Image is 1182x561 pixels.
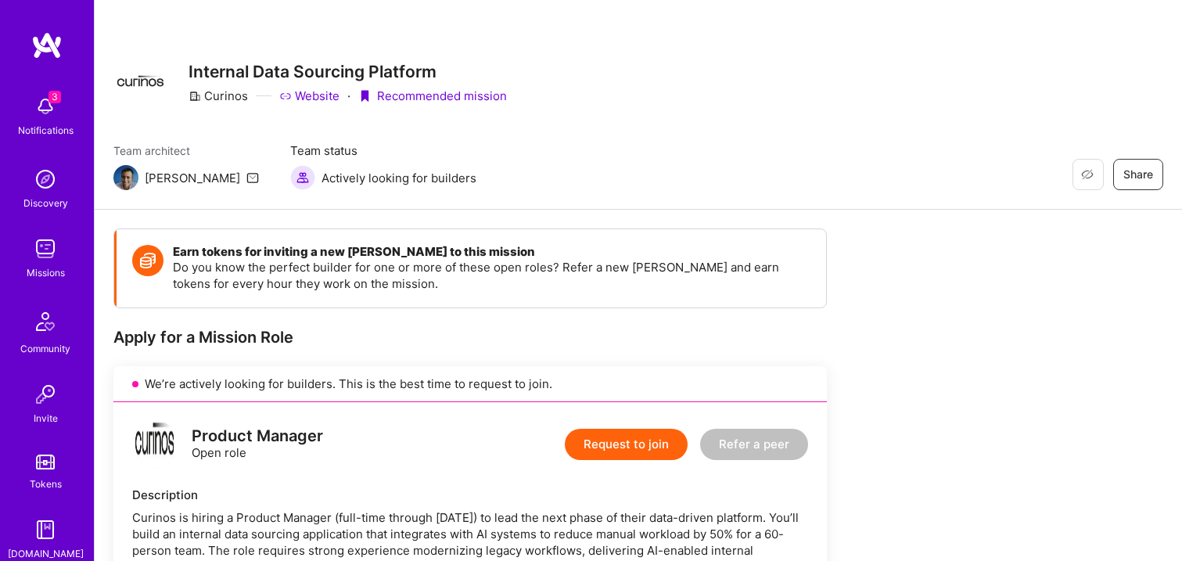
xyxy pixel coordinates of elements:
[113,142,259,159] span: Team architect
[246,171,259,184] i: icon Mail
[358,88,507,104] div: Recommended mission
[23,195,68,211] div: Discovery
[358,90,371,102] i: icon PurpleRibbon
[189,62,507,81] h3: Internal Data Sourcing Platform
[18,122,74,138] div: Notifications
[113,327,827,347] div: Apply for a Mission Role
[189,90,201,102] i: icon CompanyGray
[49,91,61,103] span: 3
[30,514,61,545] img: guide book
[290,165,315,190] img: Actively looking for builders
[27,303,64,340] img: Community
[113,366,827,402] div: We’re actively looking for builders. This is the best time to request to join.
[700,429,808,460] button: Refer a peer
[173,259,810,292] p: Do you know the perfect builder for one or more of these open roles? Refer a new [PERSON_NAME] an...
[113,75,170,90] img: Company Logo
[31,31,63,59] img: logo
[30,91,61,122] img: bell
[113,165,138,190] img: Team Architect
[565,429,688,460] button: Request to join
[30,233,61,264] img: teamwork
[347,88,350,104] div: ·
[192,428,323,461] div: Open role
[132,487,808,503] div: Description
[27,264,65,281] div: Missions
[173,245,810,259] h4: Earn tokens for inviting a new [PERSON_NAME] to this mission
[36,455,55,469] img: tokens
[34,410,58,426] div: Invite
[1123,167,1153,182] span: Share
[1113,159,1163,190] button: Share
[30,164,61,195] img: discovery
[322,170,476,186] span: Actively looking for builders
[189,88,248,104] div: Curinos
[30,476,62,492] div: Tokens
[132,421,179,468] img: logo
[132,245,163,276] img: Token icon
[192,428,323,444] div: Product Manager
[20,340,70,357] div: Community
[145,170,240,186] div: [PERSON_NAME]
[279,88,340,104] a: Website
[290,142,476,159] span: Team status
[1081,168,1094,181] i: icon EyeClosed
[30,379,61,410] img: Invite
